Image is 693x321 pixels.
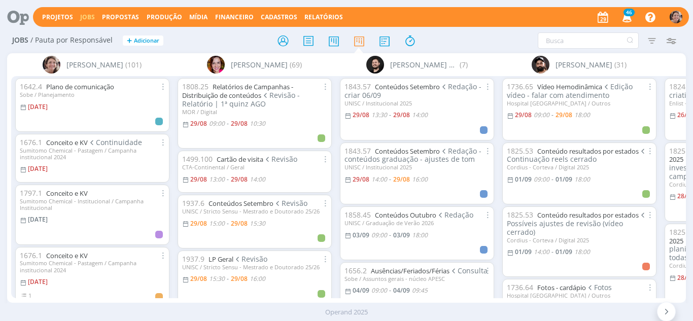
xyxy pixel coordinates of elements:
div: Cordius - Corteva / Digital 2025 [507,164,652,170]
span: 46 [623,9,635,16]
a: Conteúdo resultados por estados [537,210,639,220]
: 03/09 [393,231,410,239]
: 13:30 [371,111,387,119]
: - [389,176,391,183]
: [DATE] [28,164,48,173]
: 29/08 [393,175,410,184]
span: 1858.45 [344,210,371,220]
a: Cartão de visita [217,155,263,164]
: 18:00 [574,111,590,119]
div: UNISC / Stricto Sensu - Mestrado e Doutorado 25/26 [182,208,327,215]
: 16:00 [250,274,265,283]
: 29/08 [353,111,369,119]
: 14:00 [371,175,387,184]
div: UNISC / Institucional 2025 [344,100,490,106]
: 29/08 [190,219,207,228]
a: Projetos [42,13,73,21]
a: Conteúdos Setembro [209,199,273,208]
: 01/09 [556,175,572,184]
button: A [669,8,683,26]
span: 1736.65 [507,82,533,91]
a: Conteúdos Setembro [375,82,440,91]
a: Conceito e KV [46,189,88,198]
img: B [366,56,384,74]
: 29/08 [231,119,248,128]
button: Projetos [39,13,76,21]
: 14:00 [412,111,428,119]
a: Conteúdos Setembro [375,147,440,156]
span: (69) [290,59,302,70]
a: LP Geral [209,255,233,264]
: 29/08 [190,274,207,283]
span: Revisão [233,254,268,264]
button: Financeiro [212,13,257,21]
img: A [43,56,60,74]
span: Revisão [273,198,308,208]
button: Propostas [99,13,142,21]
: - [551,249,553,255]
: - [227,221,229,227]
: 09:00 [209,119,225,128]
button: +Adicionar [123,35,163,46]
span: Revisão [263,154,298,164]
span: Jobs [12,36,28,45]
: 09:00 [371,231,387,239]
span: Edição vídeo - falar com atendimento [507,82,633,100]
a: Conteúdos Outubro [375,210,436,220]
span: (7) [460,59,468,70]
div: Cordius - Corteva / Digital 2025 [507,237,652,243]
: 01/09 [515,175,532,184]
: - [551,112,553,118]
span: / Pauta por Responsável [30,36,113,45]
: 15:00 [209,219,225,228]
: 18:00 [574,175,590,184]
img: B [207,56,225,74]
span: 1676.1 [20,251,42,260]
: 01/09 [556,247,572,256]
span: 1642.4 [20,82,42,91]
span: 1 [28,292,31,299]
: 04/09 [353,286,369,295]
div: MOR / Digital [182,109,327,115]
: - [227,176,229,183]
span: Redação - criar 06/09 [344,82,482,100]
: 15:30 [209,274,225,283]
a: Produção [147,13,182,21]
: 09:45 [412,286,428,295]
: 03/09 [353,231,369,239]
span: 1843.57 [344,82,371,91]
span: Consulta [449,266,488,275]
: - [227,121,229,127]
: - [227,276,229,282]
span: 1825.53 [507,146,533,156]
a: Ausências/Feriados/Férias [371,266,449,275]
a: Mídia [189,13,207,21]
span: 1825.53 [507,210,533,220]
a: Relatórios [304,13,343,21]
button: Produção [144,13,185,21]
span: [PERSON_NAME] Granata [390,59,458,70]
a: Jobs [80,13,95,21]
a: Relatórios de Campanhas - Distribuição de conteúdos [182,82,293,100]
: - [389,112,391,118]
: 29/08 [231,274,248,283]
div: Sumitomo Chemical - Pastagem / Campanha institucional 2024 [20,147,165,160]
span: + [127,35,132,46]
: 14:00 [250,175,265,184]
a: Conceito e KV [46,138,88,147]
a: Plano de comunicação [46,82,114,91]
: 04/09 [393,286,410,295]
: 10:30 [250,119,265,128]
span: [PERSON_NAME] [66,59,123,70]
: 29/08 [515,111,532,119]
span: 1736.64 [507,282,533,292]
button: 46 [616,8,637,26]
: 29/08 [231,219,248,228]
: 09:00 [534,175,549,184]
span: 1676.1 [20,137,42,147]
span: Redação [436,210,474,220]
span: Continuação reels cerrado [507,146,647,164]
: - [389,288,391,294]
a: Conteúdo resultados por estados [537,147,639,156]
: 29/08 [353,175,369,184]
